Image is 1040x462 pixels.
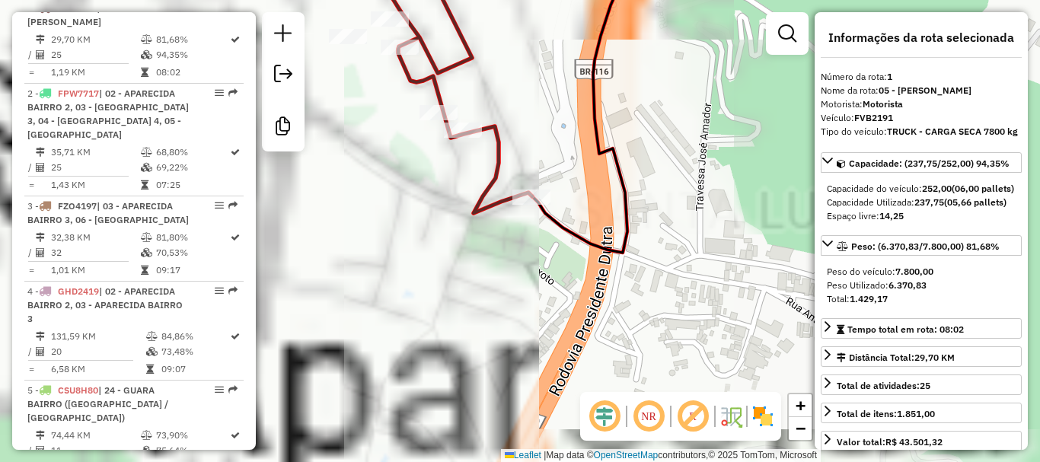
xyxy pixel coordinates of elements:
[27,245,35,260] td: /
[827,196,1016,209] div: Capacidade Utilizada:
[36,431,45,440] i: Distância Total
[141,163,152,172] i: % de utilização da cubagem
[155,145,229,160] td: 68,80%
[27,384,168,423] span: 5 -
[887,71,892,82] strong: 1
[27,88,189,140] span: 2 -
[58,384,98,396] span: CSU8H80
[36,446,45,455] i: Total de Atividades
[821,235,1022,256] a: Peso: (6.370,83/7.800,00) 81,68%
[58,88,99,99] span: FPW7717
[141,68,148,77] i: Tempo total em rota
[141,266,148,275] i: Tempo total em rota
[922,183,952,194] strong: 252,00
[36,163,45,172] i: Total de Atividades
[27,200,189,225] span: | 03 - APARECIDA BAIRRO 3, 06 - [GEOGRAPHIC_DATA]
[50,428,140,443] td: 74,44 KM
[161,362,229,377] td: 09:07
[821,176,1022,229] div: Capacidade: (237,75/252,00) 94,35%
[821,97,1022,111] div: Motorista:
[837,435,943,449] div: Valor total:
[50,160,140,175] td: 25
[36,332,45,341] i: Distância Total
[50,245,140,260] td: 32
[879,84,971,96] strong: 05 - [PERSON_NAME]
[821,374,1022,395] a: Total de atividades:25
[885,436,943,448] strong: R$ 43.501,32
[155,47,229,62] td: 94,35%
[268,59,298,93] a: Exportar sessão
[27,362,35,377] td: =
[215,201,224,210] em: Opções
[821,346,1022,367] a: Distância Total:29,70 KM
[821,259,1022,312] div: Peso: (6.370,83/7.800,00) 81,68%
[821,318,1022,339] a: Tempo total em rota: 08:02
[821,431,1022,451] a: Valor total:R$ 43.501,32
[27,88,189,140] span: | 02 - APARECIDA BAIRRO 2, 03 - [GEOGRAPHIC_DATA] 3, 04 - [GEOGRAPHIC_DATA] 4, 05 - [GEOGRAPHIC_D...
[821,70,1022,84] div: Número da rota:
[863,98,903,110] strong: Motorista
[161,344,229,359] td: 73,48%
[719,404,743,429] img: Fluxo de ruas
[228,88,238,97] em: Rota exportada
[50,263,140,278] td: 1,01 KM
[231,431,240,440] i: Rota otimizada
[50,47,140,62] td: 25
[50,362,145,377] td: 6,58 KM
[36,50,45,59] i: Total de Atividades
[847,323,964,335] span: Tempo total em rota: 08:02
[58,2,97,14] span: FVB2191
[27,177,35,193] td: =
[141,233,152,242] i: % de utilização do peso
[27,2,120,27] span: 1 -
[50,230,140,245] td: 32,38 KM
[821,403,1022,423] a: Total de itens:1.851,00
[796,419,806,438] span: −
[821,30,1022,45] h4: Informações da rota selecionada
[50,145,140,160] td: 35,71 KM
[851,241,1000,252] span: Peso: (6.370,83/7.800,00) 81,68%
[268,18,298,53] a: Nova sessão e pesquisa
[27,200,189,225] span: 3 -
[586,398,623,435] span: Ocultar deslocamento
[27,443,35,458] td: /
[821,84,1022,97] div: Nome da rota:
[141,180,148,190] i: Tempo total em rota
[827,279,1016,292] div: Peso Utilizado:
[155,65,229,80] td: 08:02
[161,329,229,344] td: 84,86%
[27,47,35,62] td: /
[630,398,667,435] span: Ocultar NR
[849,158,1010,169] span: Capacidade: (237,75/252,00) 94,35%
[50,177,140,193] td: 1,43 KM
[155,177,229,193] td: 07:25
[141,431,152,440] i: % de utilização do peso
[27,285,183,324] span: 4 -
[146,365,154,374] i: Tempo total em rota
[146,332,158,341] i: % de utilização do peso
[27,344,35,359] td: /
[27,2,120,27] span: | 05 - [PERSON_NAME]
[231,148,240,157] i: Rota otimizada
[854,112,893,123] strong: FVB2191
[155,160,229,175] td: 69,22%
[887,126,1018,137] strong: TRUCK - CARGA SECA 7800 kg
[50,329,145,344] td: 131,59 KM
[141,50,152,59] i: % de utilização da cubagem
[36,233,45,242] i: Distância Total
[944,196,1007,208] strong: (05,66 pallets)
[827,266,933,277] span: Peso do veículo:
[50,65,140,80] td: 1,19 KM
[155,245,229,260] td: 70,53%
[796,396,806,415] span: +
[231,35,240,44] i: Rota otimizada
[231,332,240,341] i: Rota otimizada
[155,32,229,47] td: 81,68%
[50,32,140,47] td: 29,70 KM
[50,344,145,359] td: 20
[141,248,152,257] i: % de utilização da cubagem
[827,182,1016,196] div: Capacidade do veículo:
[215,88,224,97] em: Opções
[27,65,35,80] td: =
[675,398,711,435] span: Exibir rótulo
